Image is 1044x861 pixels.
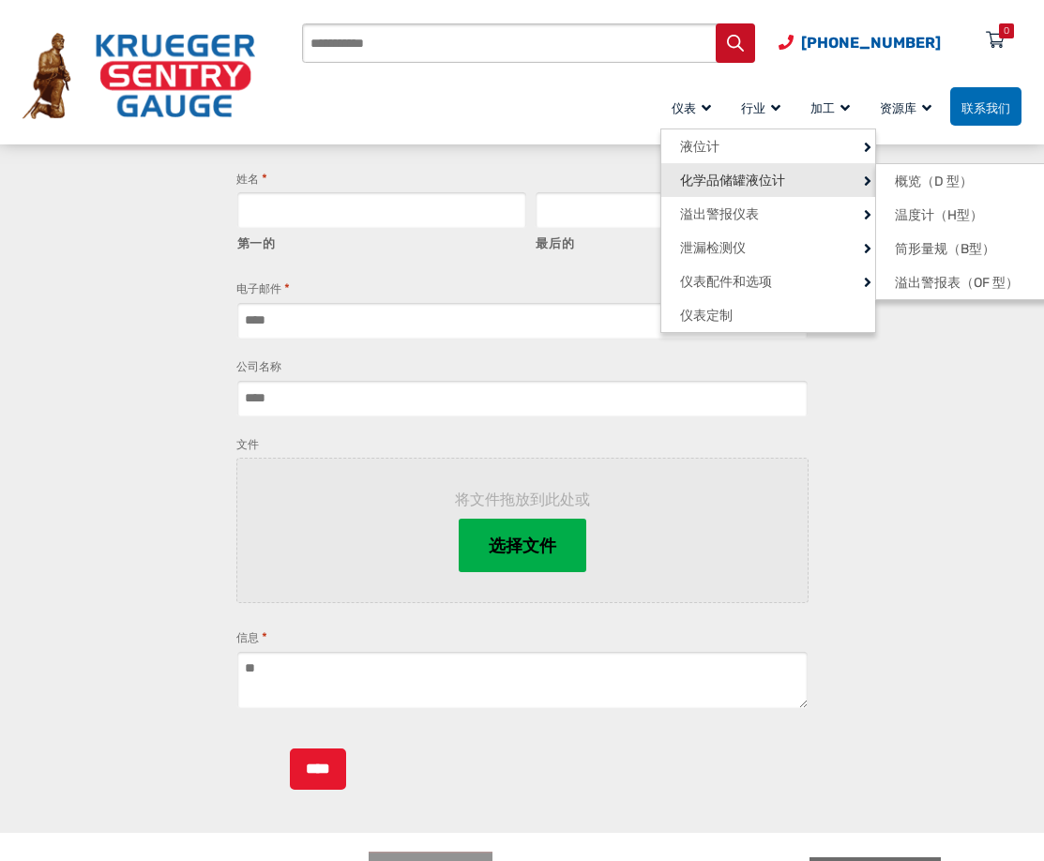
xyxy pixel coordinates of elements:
font: 信息 [236,631,259,644]
a: 仪表配件和选项 [661,264,875,298]
font: 电子邮件 [236,282,281,295]
button: 选择文件，文件 [459,519,586,573]
a: 溢出警报仪表 [661,197,875,231]
a: 电话号码 (920) 434-8860 [779,31,941,54]
font: 泄漏检测仪 [680,240,746,256]
font: 仪表 [672,101,696,115]
font: 化学品储罐液位计 [680,173,785,189]
font: 第一的 [237,236,276,250]
font: 溢出警报仪表 [680,206,759,222]
font: 选择文件 [489,536,556,556]
font: 概览（D 型） [895,174,973,189]
font: 行业 [741,101,765,115]
font: 仪表定制 [680,308,733,324]
font: 溢出警报表（OF 型） [895,275,1019,291]
font: [PHONE_NUMBER] [801,34,941,52]
font: 联系我们 [961,101,1010,115]
a: 化学品储罐液位计 [661,163,875,197]
font: 加工 [810,101,835,115]
a: 仪表定制 [661,298,875,332]
font: 仪表配件和选项 [680,274,772,290]
font: 液位计 [680,139,719,155]
a: 仪表 [660,84,730,128]
a: 加工 [799,84,869,128]
font: 资源库 [880,101,916,115]
a: 液位计 [661,129,875,163]
img: 克鲁格哨兵计量表 [23,33,255,119]
a: 行业 [730,84,799,128]
font: 0 [1004,25,1009,37]
a: 联系我们 [950,87,1021,126]
font: 筒形量规（B型） [895,241,995,257]
font: 将文件拖放到此处或 [455,491,590,508]
font: 公司名称 [236,360,281,373]
font: 温度计（H型） [895,207,983,223]
a: 泄漏检测仪 [661,231,875,264]
font: 最后的 [536,236,574,250]
font: 姓名 [236,173,259,186]
a: 资源库 [869,84,950,128]
font: 文件 [236,438,259,451]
